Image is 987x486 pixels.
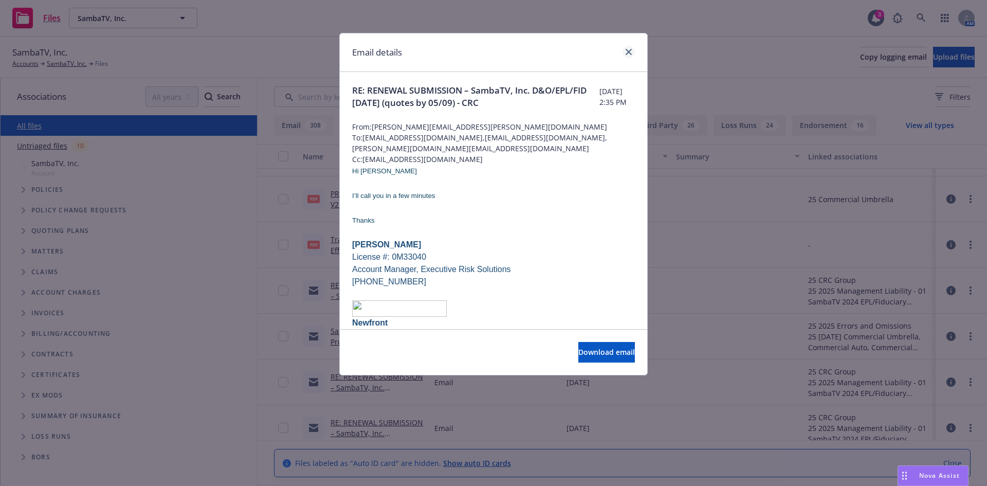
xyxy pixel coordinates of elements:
button: Download email [578,342,635,363]
span: Nova Assist [919,471,960,480]
span: To: [EMAIL_ADDRESS][DOMAIN_NAME],[EMAIL_ADDRESS][DOMAIN_NAME],[PERSON_NAME][DOMAIN_NAME][EMAIL_AD... [352,132,635,154]
span: Cc: [EMAIL_ADDRESS][DOMAIN_NAME] [352,154,635,165]
span: Account Manager, Executive Risk Solutions [352,265,511,274]
img: image006.png@01DBD544.C2CF0080 [352,300,447,317]
span: From: [PERSON_NAME][EMAIL_ADDRESS][PERSON_NAME][DOMAIN_NAME] [352,121,635,132]
span: [PERSON_NAME] [352,240,421,249]
span: License #: 0M33040 [352,253,426,261]
div: Drag to move [898,466,911,485]
h1: Email details [352,46,402,59]
a: close [623,46,635,58]
span: Thanks [352,217,375,224]
span: Newfront [352,318,388,327]
span: Download email [578,347,635,357]
button: Nova Assist [898,465,968,486]
span: RE: RENEWAL SUBMISSION – SambaTV, Inc. D&O/EPL/FID [DATE] (quotes by 05/09) - CRC [352,84,599,109]
span: Hi [PERSON_NAME] [352,167,417,175]
span: I’ll call you in a few minutes [352,192,435,200]
span: [DATE] 2:35 PM [599,86,635,107]
span: [PHONE_NUMBER] [352,277,426,286]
